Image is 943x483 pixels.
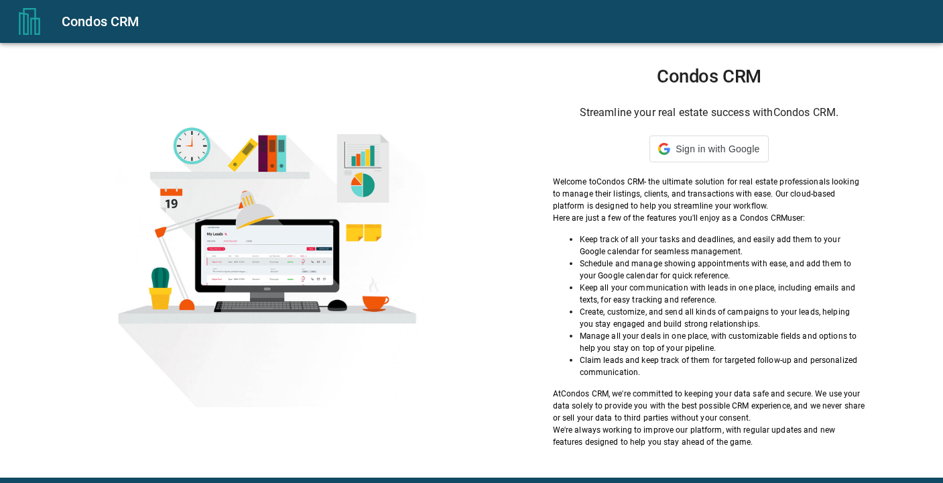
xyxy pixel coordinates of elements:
[580,258,865,282] p: Schedule and manage showing appointments with ease, and add them to your Google calendar for quic...
[580,306,865,330] p: Create, customize, and send all kinds of campaigns to your leads, helping you stay engaged and bu...
[62,11,927,32] div: Condos CRM
[553,212,865,224] p: Here are just a few of the features you'll enjoy as a Condos CRM user:
[580,330,865,354] p: Manage all your deals in one place, with customizable fields and options to help you stay on top ...
[649,136,768,162] div: Sign in with Google
[553,103,865,122] h6: Streamline your real estate success with Condos CRM .
[580,233,865,258] p: Keep track of all your tasks and deadlines, and easily add them to your Google calendar for seaml...
[553,424,865,448] p: We're always working to improve our platform, with regular updates and new features designed to h...
[553,176,865,212] p: Welcome to Condos CRM - the ultimate solution for real estate professionals looking to manage the...
[580,354,865,378] p: Claim leads and keep track of them for targeted follow-up and personalized communication.
[580,282,865,306] p: Keep all your communication with leads in one place, including emails and texts, for easy trackin...
[553,66,865,87] h1: Condos CRM
[553,388,865,424] p: At Condos CRM , we're committed to keeping your data safe and secure. We use your data solely to ...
